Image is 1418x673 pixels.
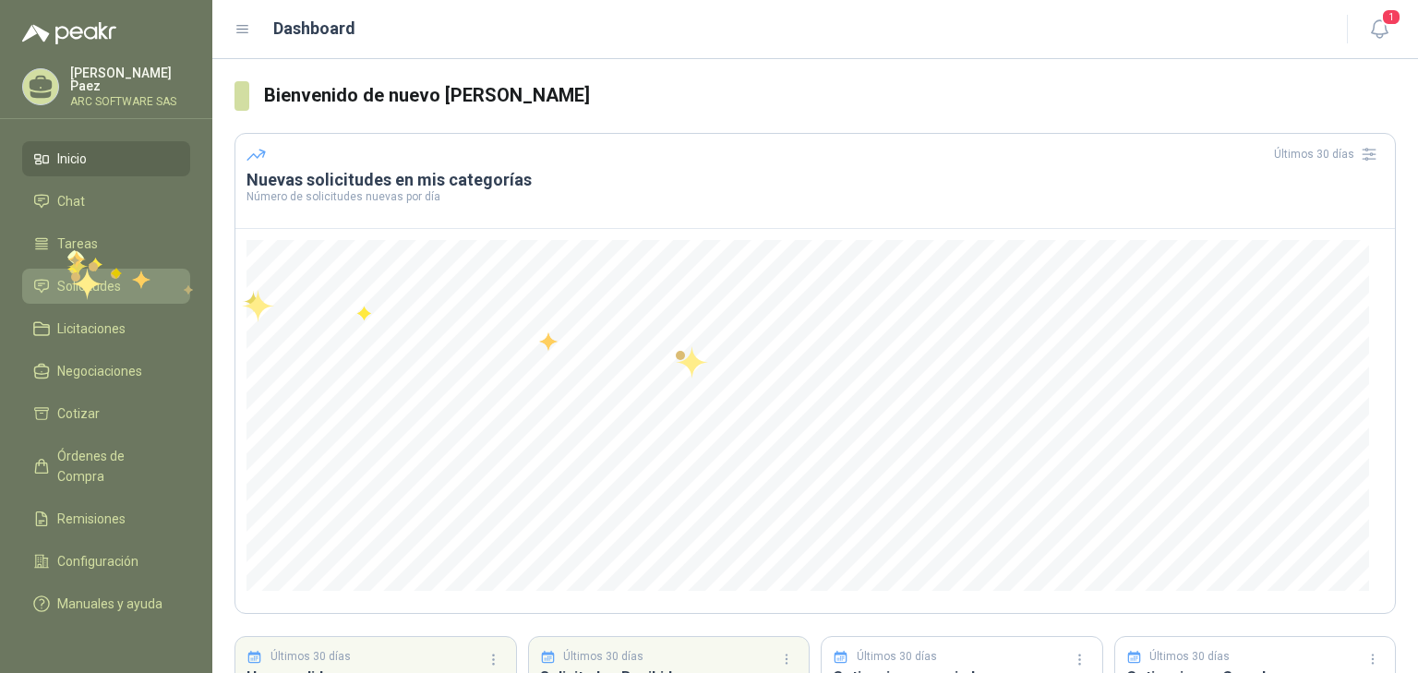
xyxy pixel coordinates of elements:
[57,594,162,614] span: Manuales y ayuda
[857,648,937,666] p: Últimos 30 días
[563,648,643,666] p: Últimos 30 días
[22,141,190,176] a: Inicio
[57,276,121,296] span: Solicitudes
[57,149,87,169] span: Inicio
[22,184,190,219] a: Chat
[246,191,1384,202] p: Número de solicitudes nuevas por día
[270,648,351,666] p: Últimos 30 días
[57,403,100,424] span: Cotizar
[57,446,173,487] span: Órdenes de Compra
[22,396,190,431] a: Cotizar
[70,96,190,107] p: ARC SOFTWARE SAS
[273,16,355,42] h1: Dashboard
[22,354,190,389] a: Negociaciones
[57,551,138,571] span: Configuración
[1149,648,1230,666] p: Últimos 30 días
[22,226,190,261] a: Tareas
[22,311,190,346] a: Licitaciones
[57,234,98,254] span: Tareas
[22,586,190,621] a: Manuales y ayuda
[246,169,1384,191] h3: Nuevas solicitudes en mis categorías
[70,66,190,92] p: [PERSON_NAME] Paez
[1274,139,1384,169] div: Últimos 30 días
[57,318,126,339] span: Licitaciones
[22,544,190,579] a: Configuración
[1381,8,1401,26] span: 1
[22,22,116,44] img: Logo peakr
[22,439,190,494] a: Órdenes de Compra
[22,501,190,536] a: Remisiones
[22,269,190,304] a: Solicitudes
[57,509,126,529] span: Remisiones
[57,191,85,211] span: Chat
[1363,13,1396,46] button: 1
[264,81,1396,110] h3: Bienvenido de nuevo [PERSON_NAME]
[57,361,142,381] span: Negociaciones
